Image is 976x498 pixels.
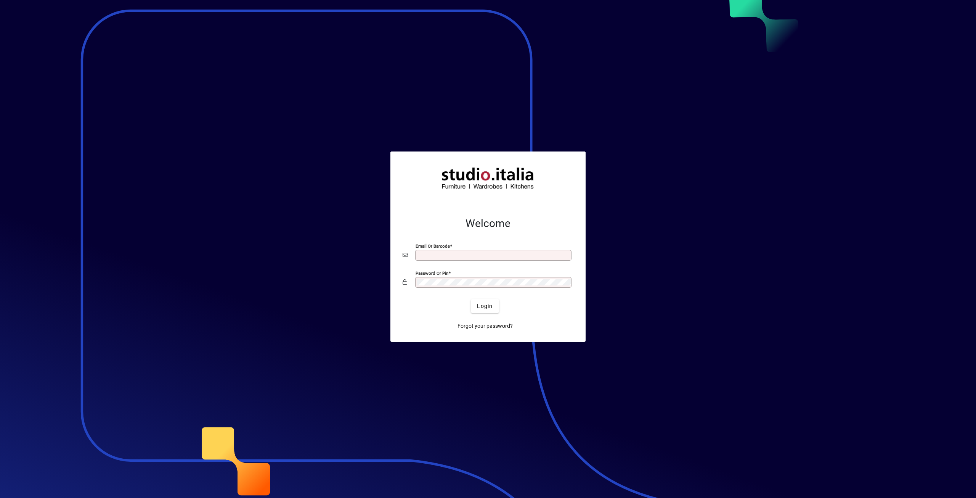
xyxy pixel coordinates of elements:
a: Forgot your password? [454,319,516,333]
mat-label: Password or Pin [416,271,448,276]
h2: Welcome [403,217,573,230]
mat-label: Email or Barcode [416,243,450,249]
span: Login [477,302,493,310]
span: Forgot your password? [457,322,513,330]
button: Login [471,299,499,313]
